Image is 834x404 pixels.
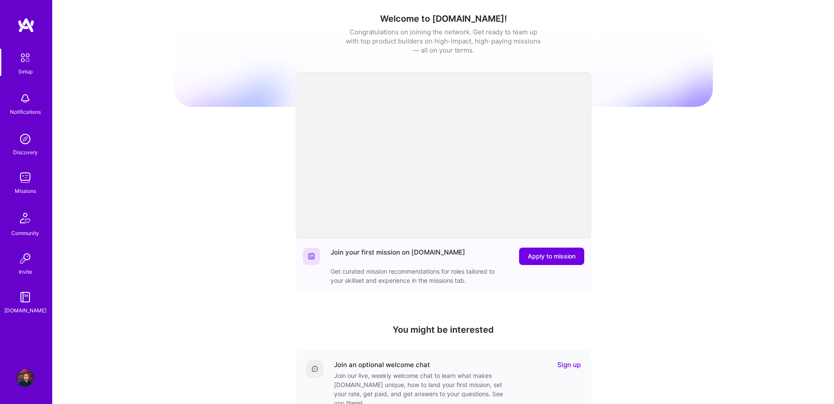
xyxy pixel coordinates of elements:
span: Apply to mission [528,252,576,261]
h1: Welcome to [DOMAIN_NAME]! [174,13,713,24]
div: Missions [15,186,36,195]
button: Apply to mission [519,248,584,265]
div: Invite [19,267,32,276]
div: [DOMAIN_NAME] [4,306,46,315]
div: Discovery [13,148,38,157]
div: Congratulations on joining the network. Get ready to team up with top product builders on high-im... [346,27,541,55]
img: logo [17,17,35,33]
a: Sign up [557,360,581,369]
div: Notifications [10,107,41,116]
img: guide book [17,288,34,306]
img: discovery [17,130,34,148]
img: Invite [17,250,34,267]
div: Community [11,228,39,238]
img: Community [15,208,36,228]
img: User Avatar [17,369,34,387]
div: Join your first mission on [DOMAIN_NAME] [331,248,465,265]
iframe: video [296,72,591,238]
a: User Avatar [14,369,36,387]
h4: You might be interested [296,325,591,335]
img: Comment [311,365,318,372]
img: Website [308,253,315,260]
img: teamwork [17,169,34,186]
div: Get curated mission recommendations for roles tailored to your skillset and experience in the mis... [331,267,504,285]
img: bell [17,90,34,107]
div: Setup [18,67,33,76]
div: Join an optional welcome chat [334,360,430,369]
img: setup [16,49,34,67]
